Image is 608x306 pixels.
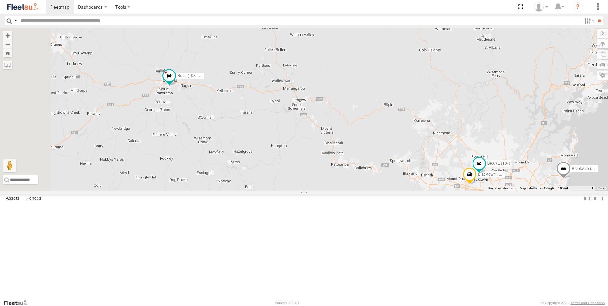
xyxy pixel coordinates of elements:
label: Search Filter Options [582,16,596,25]
div: Version: 305.01 [275,301,299,305]
i: ? [573,2,583,12]
span: SPARE (T04) [487,161,510,166]
a: Visit our Website [3,300,33,306]
span: Blacktown #2 (T05 - [PERSON_NAME]) [478,172,546,176]
button: Keyboard shortcuts [488,186,516,191]
a: Terms [598,187,605,190]
label: Measure [3,60,12,69]
button: Zoom Home [3,49,12,57]
a: Terms and Conditions [571,301,605,305]
span: Rural (T08 - [PERSON_NAME]) [177,73,231,78]
div: © Copyright 2025 - [541,301,605,305]
label: Hide Summary Table [597,194,603,203]
button: Map Scale: 10 km per 79 pixels [556,186,595,191]
label: Search Query [13,16,18,25]
span: 10 km [558,186,567,190]
label: Dock Summary Table to the Left [584,194,590,203]
img: fleetsu-logo-horizontal.svg [6,3,39,11]
label: Fences [23,194,45,203]
button: Zoom out [3,40,12,49]
span: Map data ©2025 Google [520,186,554,190]
button: Drag Pegman onto the map to open Street View [3,159,16,172]
div: Peter Groves [532,2,550,12]
button: Zoom in [3,31,12,40]
label: Dock Summary Table to the Right [590,194,597,203]
label: Map Settings [597,71,608,80]
label: Assets [3,194,23,203]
